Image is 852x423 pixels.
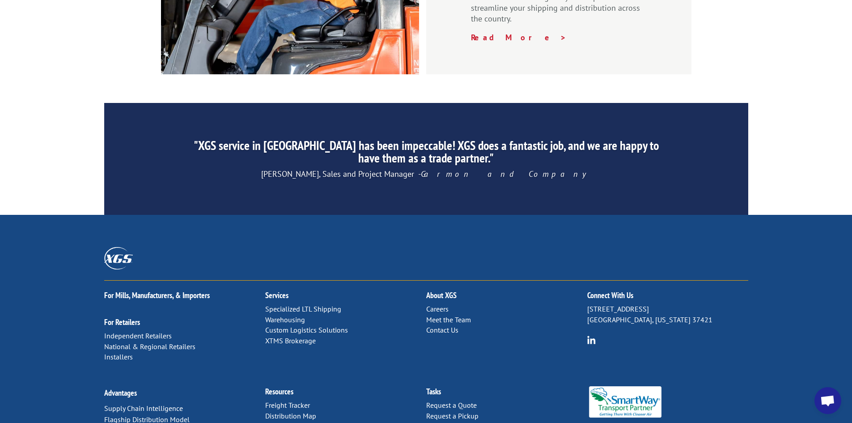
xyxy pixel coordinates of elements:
[587,386,664,418] img: Smartway_Logo
[261,169,591,179] span: [PERSON_NAME], Sales and Project Manager -
[471,32,567,43] a: Read More >
[587,336,596,344] img: group-6
[814,387,841,414] div: Open chat
[265,336,316,345] a: XTMS Brokerage
[104,317,140,327] a: For Retailers
[104,247,133,269] img: XGS_Logos_ALL_2024_All_White
[426,325,458,334] a: Contact Us
[587,304,748,325] p: [STREET_ADDRESS] [GEOGRAPHIC_DATA], [US_STATE] 37421
[421,169,591,179] em: Garmon and Company
[104,388,137,398] a: Advantages
[104,331,172,340] a: Independent Retailers
[426,401,477,410] a: Request a Quote
[265,401,310,410] a: Freight Tracker
[104,290,210,300] a: For Mills, Manufacturers, & Importers
[426,411,479,420] a: Request a Pickup
[104,352,133,361] a: Installers
[188,139,664,169] h2: "XGS service in [GEOGRAPHIC_DATA] has been impeccable! XGS does a fantastic job, and we are happy...
[265,315,305,324] a: Warehousing
[265,411,316,420] a: Distribution Map
[587,291,748,304] h2: Connect With Us
[426,388,587,400] h2: Tasks
[426,304,449,313] a: Careers
[265,325,348,334] a: Custom Logistics Solutions
[265,304,341,313] a: Specialized LTL Shipping
[426,315,471,324] a: Meet the Team
[426,290,457,300] a: About XGS
[104,404,183,413] a: Supply Chain Intelligence
[265,386,293,397] a: Resources
[265,290,288,300] a: Services
[104,342,195,351] a: National & Regional Retailers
